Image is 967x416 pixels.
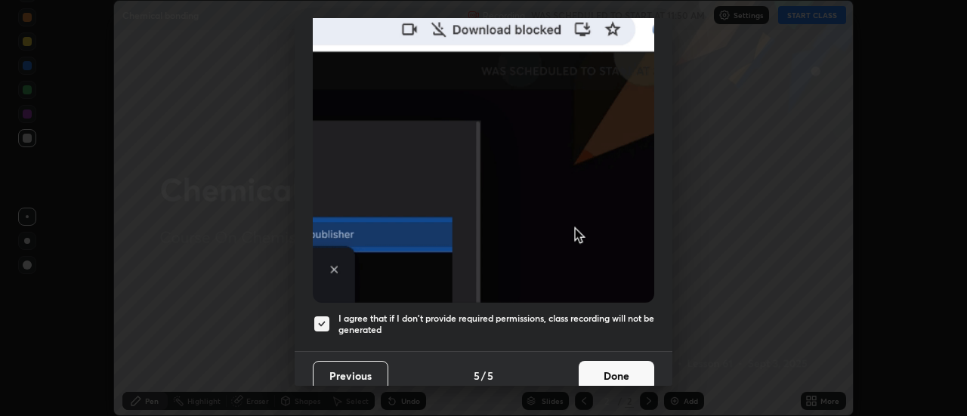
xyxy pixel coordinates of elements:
[474,368,480,384] h4: 5
[481,368,486,384] h4: /
[313,361,388,391] button: Previous
[579,361,654,391] button: Done
[338,313,654,336] h5: I agree that if I don't provide required permissions, class recording will not be generated
[487,368,493,384] h4: 5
